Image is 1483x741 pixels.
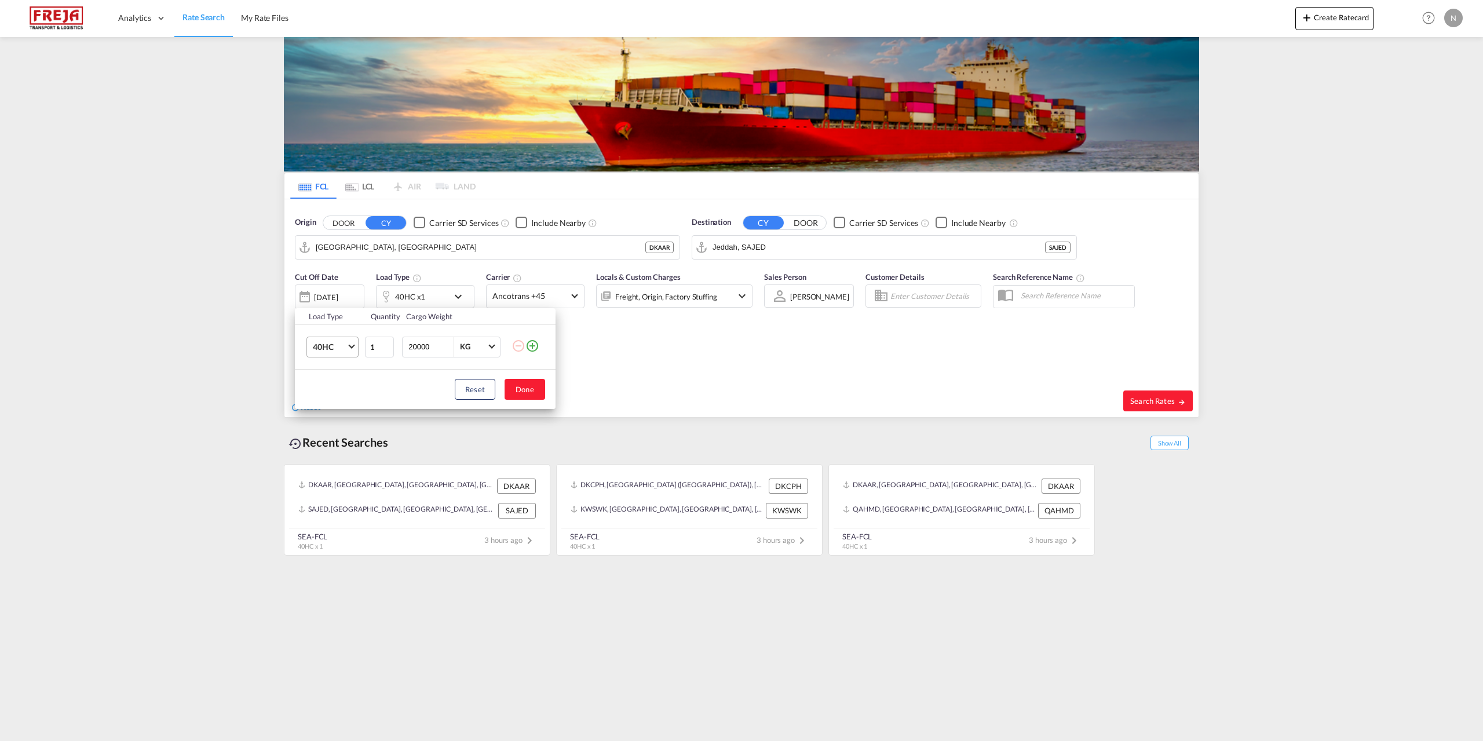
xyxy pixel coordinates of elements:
span: 40HC [313,341,346,353]
div: KG [460,342,470,351]
th: Load Type [295,308,364,325]
button: Done [505,379,545,400]
md-icon: icon-plus-circle-outline [525,339,539,353]
th: Quantity [364,308,400,325]
md-icon: icon-minus-circle-outline [512,339,525,353]
div: Cargo Weight [406,311,505,322]
button: Reset [455,379,495,400]
input: Enter Weight [407,337,454,357]
input: Qty [365,337,394,357]
md-select: Choose: 40HC [306,337,359,357]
